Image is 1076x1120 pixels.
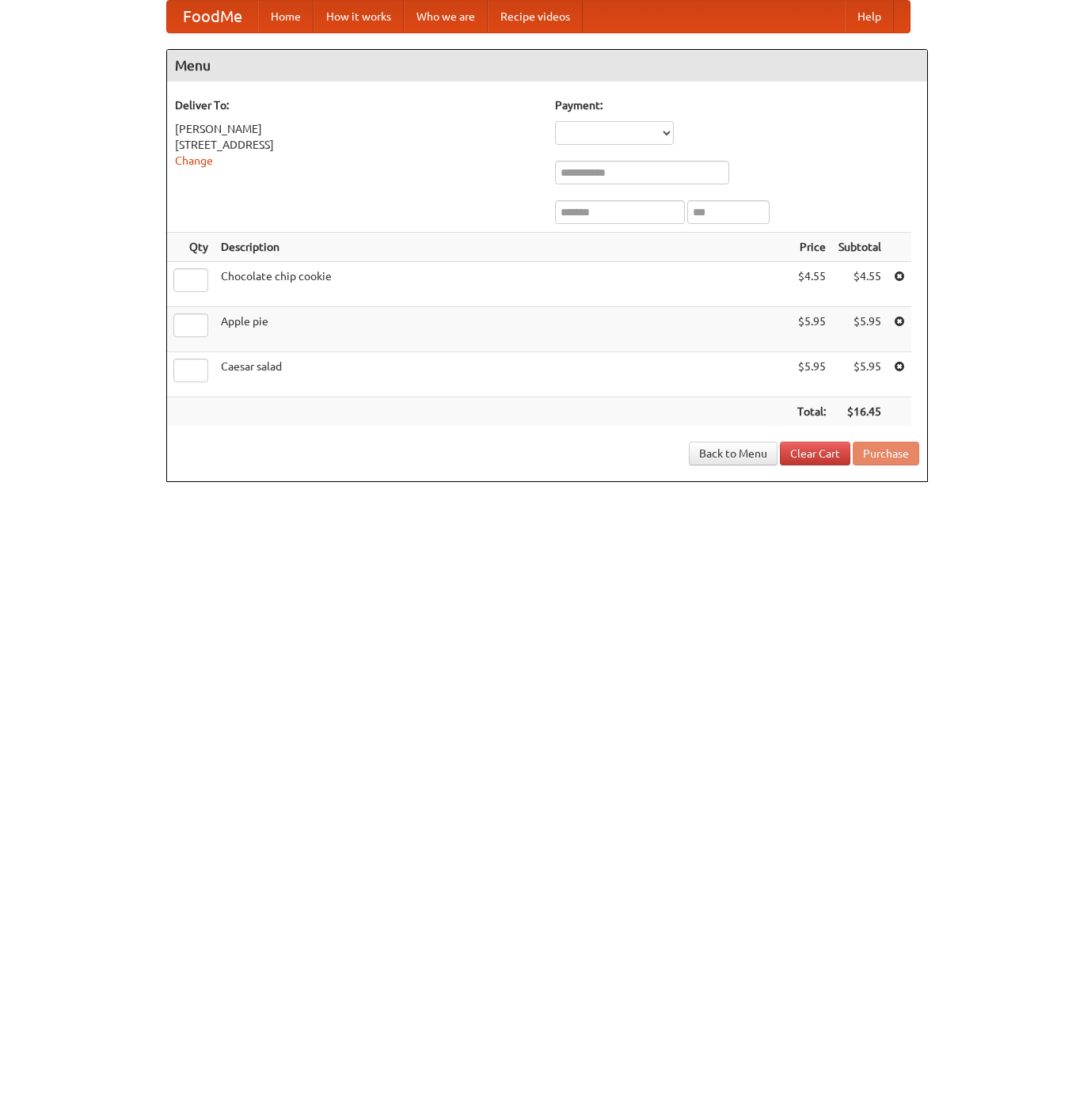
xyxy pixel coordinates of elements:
[780,442,850,465] a: Clear Cart
[832,233,888,262] th: Subtotal
[167,233,215,262] th: Qty
[215,352,791,397] td: Caesar salad
[488,1,583,32] a: Recipe videos
[167,1,258,32] a: FoodMe
[689,442,778,465] a: Back to Menu
[175,154,213,167] a: Change
[791,233,832,262] th: Price
[791,397,832,427] th: Total:
[404,1,488,32] a: Who we are
[175,97,539,113] h5: Deliver To:
[215,307,791,352] td: Apple pie
[555,97,919,113] h5: Payment:
[853,442,919,465] button: Purchase
[832,352,888,397] td: $5.95
[845,1,894,32] a: Help
[258,1,314,32] a: Home
[215,262,791,307] td: Chocolate chip cookie
[832,397,888,427] th: $16.45
[791,307,832,352] td: $5.95
[314,1,404,32] a: How it works
[791,262,832,307] td: $4.55
[175,121,539,137] div: [PERSON_NAME]
[832,307,888,352] td: $5.95
[791,352,832,397] td: $5.95
[167,50,927,82] h4: Menu
[175,137,539,153] div: [STREET_ADDRESS]
[215,233,791,262] th: Description
[832,262,888,307] td: $4.55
